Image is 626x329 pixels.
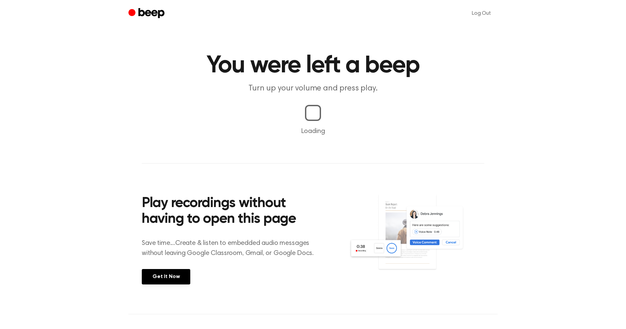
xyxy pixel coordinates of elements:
h2: Play recordings without having to open this page [142,196,322,227]
h1: You were left a beep [142,54,484,78]
p: Loading [8,126,618,136]
img: Voice Comments on Docs and Recording Widget [349,194,484,284]
a: Get It Now [142,269,190,284]
p: Save time....Create & listen to embedded audio messages without leaving Google Classroom, Gmail, ... [142,238,322,258]
p: Turn up your volume and press play. [185,83,441,94]
a: Beep [128,7,166,20]
a: Log Out [465,5,498,21]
